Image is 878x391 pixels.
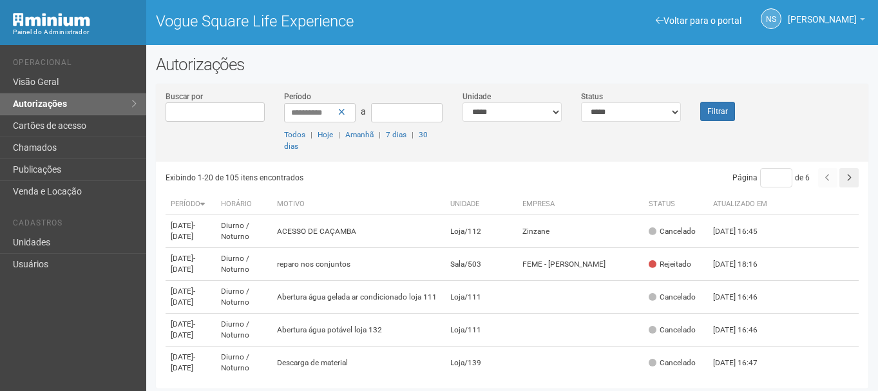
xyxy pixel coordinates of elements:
a: Todos [284,130,305,139]
th: Status [644,194,708,215]
td: Descarga de material [272,347,445,379]
td: Diurno / Noturno [216,281,272,314]
td: [DATE] [166,248,216,281]
td: ACESSO DE CAÇAMBA [272,215,445,248]
td: Diurno / Noturno [216,248,272,281]
img: Minium [13,13,90,26]
td: Zinzane [517,215,644,248]
div: Rejeitado [649,259,691,270]
td: [DATE] [166,347,216,379]
td: [DATE] 16:47 [708,347,779,379]
td: [DATE] 18:16 [708,248,779,281]
li: Cadastros [13,218,137,232]
td: reparo nos conjuntos [272,248,445,281]
td: Sala/503 [445,248,517,281]
span: | [412,130,414,139]
td: Abertura água gelada ar condicionado loja 111 [272,281,445,314]
span: Página de 6 [732,173,810,182]
div: Cancelado [649,226,696,237]
span: | [338,130,340,139]
button: Filtrar [700,102,735,121]
div: Painel do Administrador [13,26,137,38]
li: Operacional [13,58,137,72]
td: Loja/111 [445,314,517,347]
span: Nicolle Silva [788,2,857,24]
span: a [361,106,366,117]
div: Cancelado [649,358,696,368]
td: Diurno / Noturno [216,215,272,248]
a: NS [761,8,781,29]
div: Cancelado [649,325,696,336]
label: Período [284,91,311,102]
th: Atualizado em [708,194,779,215]
th: Unidade [445,194,517,215]
a: Amanhã [345,130,374,139]
td: Diurno / Noturno [216,347,272,379]
td: FEME - [PERSON_NAME] [517,248,644,281]
td: [DATE] 16:46 [708,314,779,347]
span: | [379,130,381,139]
span: | [310,130,312,139]
a: 7 dias [386,130,406,139]
th: Período [166,194,216,215]
label: Buscar por [166,91,203,102]
td: Loja/111 [445,281,517,314]
th: Horário [216,194,272,215]
a: [PERSON_NAME] [788,16,865,26]
label: Unidade [463,91,491,102]
td: [DATE] 16:45 [708,215,779,248]
td: Diurno / Noturno [216,314,272,347]
td: Loja/112 [445,215,517,248]
td: [DATE] [166,281,216,314]
td: Abertura água potável loja 132 [272,314,445,347]
th: Empresa [517,194,644,215]
div: Exibindo 1-20 de 105 itens encontrados [166,168,515,187]
td: [DATE] 16:46 [708,281,779,314]
td: [DATE] [166,215,216,248]
td: Loja/139 [445,347,517,379]
th: Motivo [272,194,445,215]
h2: Autorizações [156,55,868,74]
a: Hoje [318,130,333,139]
div: Cancelado [649,292,696,303]
td: [DATE] [166,314,216,347]
a: Voltar para o portal [656,15,741,26]
label: Status [581,91,603,102]
h1: Vogue Square Life Experience [156,13,502,30]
